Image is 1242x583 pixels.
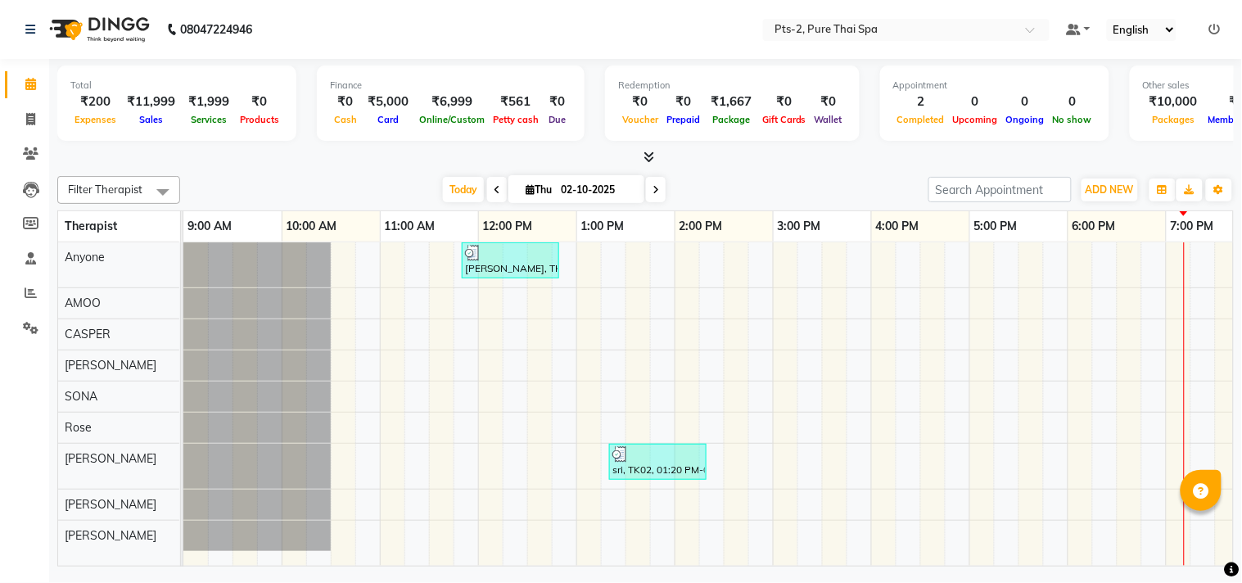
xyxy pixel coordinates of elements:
[236,93,283,111] div: ₹0
[1049,93,1096,111] div: 0
[543,93,571,111] div: ₹0
[1086,183,1134,196] span: ADD NEW
[65,528,156,543] span: [PERSON_NAME]
[949,114,1002,125] span: Upcoming
[479,215,537,238] a: 12:00 PM
[893,79,1096,93] div: Appointment
[42,7,154,52] img: logo
[65,358,156,373] span: [PERSON_NAME]
[758,114,811,125] span: Gift Cards
[1149,114,1199,125] span: Packages
[811,93,847,111] div: ₹0
[662,114,704,125] span: Prepaid
[65,327,111,341] span: CASPER
[361,93,415,111] div: ₹5,000
[556,178,638,202] input: 2025-10-02
[70,79,283,93] div: Total
[949,93,1002,111] div: 0
[577,215,629,238] a: 1:00 PM
[1082,179,1138,201] button: ADD NEW
[489,93,543,111] div: ₹561
[180,7,252,52] b: 08047224946
[65,219,117,233] span: Therapist
[1167,215,1218,238] a: 7:00 PM
[811,114,847,125] span: Wallet
[1049,114,1096,125] span: No show
[489,114,543,125] span: Petty cash
[236,114,283,125] span: Products
[187,114,231,125] span: Services
[544,114,570,125] span: Due
[1143,93,1204,111] div: ₹10,000
[611,446,705,477] div: sri, TK02, 01:20 PM-02:20 PM, SWEDISH THERAPY 60min.
[704,93,758,111] div: ₹1,667
[65,250,105,264] span: Anyone
[662,93,704,111] div: ₹0
[120,93,182,111] div: ₹11,999
[1068,215,1120,238] a: 6:00 PM
[65,296,101,310] span: AMOO
[183,215,236,238] a: 9:00 AM
[282,215,341,238] a: 10:00 AM
[443,177,484,202] span: Today
[135,114,167,125] span: Sales
[675,215,727,238] a: 2:00 PM
[774,215,825,238] a: 3:00 PM
[65,497,156,512] span: [PERSON_NAME]
[65,389,97,404] span: SONA
[70,93,120,111] div: ₹200
[618,114,662,125] span: Voucher
[970,215,1022,238] a: 5:00 PM
[65,420,92,435] span: Rose
[618,93,662,111] div: ₹0
[928,177,1072,202] input: Search Appointment
[758,93,811,111] div: ₹0
[70,114,120,125] span: Expenses
[708,114,754,125] span: Package
[1002,93,1049,111] div: 0
[65,451,156,466] span: [PERSON_NAME]
[415,93,489,111] div: ₹6,999
[618,79,847,93] div: Redemption
[893,93,949,111] div: 2
[872,215,924,238] a: 4:00 PM
[330,79,571,93] div: Finance
[330,114,361,125] span: Cash
[68,183,142,196] span: Filter Therapist
[522,183,556,196] span: Thu
[415,114,489,125] span: Online/Custom
[893,114,949,125] span: Completed
[182,93,236,111] div: ₹1,999
[463,245,558,276] div: [PERSON_NAME], TK01, 11:50 AM-12:50 PM, INTENSE MUSCLE THERAPY 60min.
[373,114,403,125] span: Card
[1002,114,1049,125] span: Ongoing
[381,215,440,238] a: 11:00 AM
[330,93,361,111] div: ₹0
